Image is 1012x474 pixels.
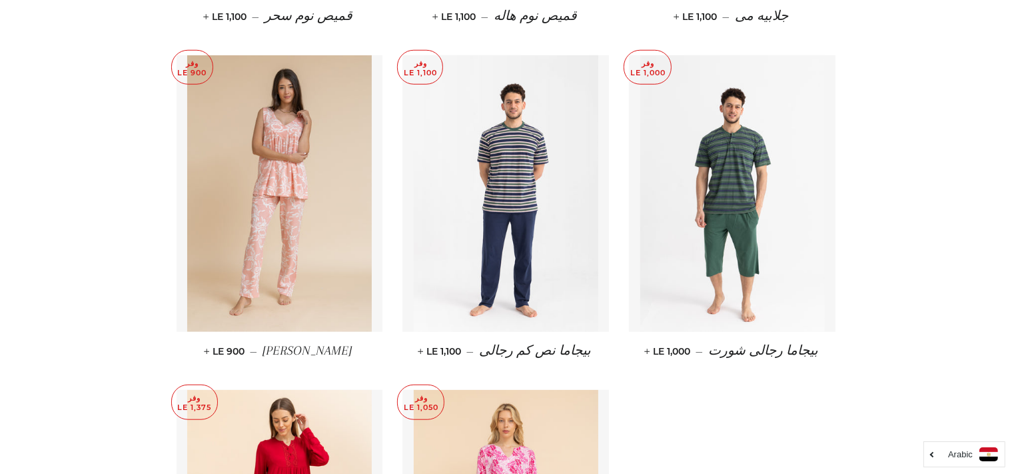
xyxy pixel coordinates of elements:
[481,11,488,23] span: —
[722,11,730,23] span: —
[206,11,247,23] span: LE 1,100
[435,11,476,23] span: LE 1,100
[264,9,352,23] span: قميص نوم سحر
[172,51,213,85] p: وفر LE 900
[676,11,717,23] span: LE 1,100
[708,343,818,358] span: بيجاما رجالى شورت
[494,9,577,23] span: قميص نوم هاله
[177,332,383,370] a: [PERSON_NAME] — LE 900
[696,345,703,357] span: —
[172,385,217,419] p: وفر LE 1,375
[629,332,835,370] a: بيجاما رجالى شورت — LE 1,000
[948,450,973,459] i: Arabic
[479,343,591,358] span: بيجاما نص كم رجالى
[252,11,259,23] span: —
[735,9,788,23] span: جلابيه مى
[647,345,690,357] span: LE 1,000
[466,345,474,357] span: —
[262,343,352,358] span: [PERSON_NAME]
[624,51,671,85] p: وفر LE 1,000
[207,345,245,357] span: LE 900
[420,345,461,357] span: LE 1,100
[398,51,442,85] p: وفر LE 1,100
[250,345,257,357] span: —
[402,332,609,370] a: بيجاما نص كم رجالى — LE 1,100
[931,447,998,461] a: Arabic
[398,385,444,419] p: وفر LE 1,050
